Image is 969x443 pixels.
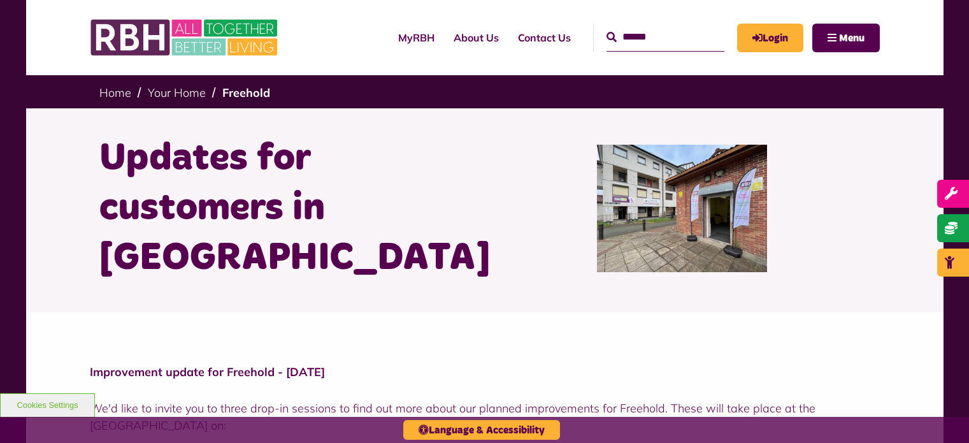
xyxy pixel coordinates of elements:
[839,33,865,43] span: Menu
[597,145,767,272] img: Freehold August 2023 2
[90,13,281,62] img: RBH
[912,386,969,443] iframe: Netcall Web Assistant for live chat
[812,24,880,52] button: Navigation
[222,85,270,100] a: Freehold
[389,20,444,55] a: MyRBH
[99,85,131,100] a: Home
[148,85,206,100] a: Your Home
[508,20,580,55] a: Contact Us
[90,400,880,434] p: We'd like to invite you to three drop-in sessions to find out more about our planned improvements...
[99,134,475,283] h1: Updates for customers in [GEOGRAPHIC_DATA]
[90,365,325,379] strong: Improvement update for Freehold - [DATE]
[403,420,560,440] button: Language & Accessibility
[737,24,803,52] a: MyRBH
[444,20,508,55] a: About Us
